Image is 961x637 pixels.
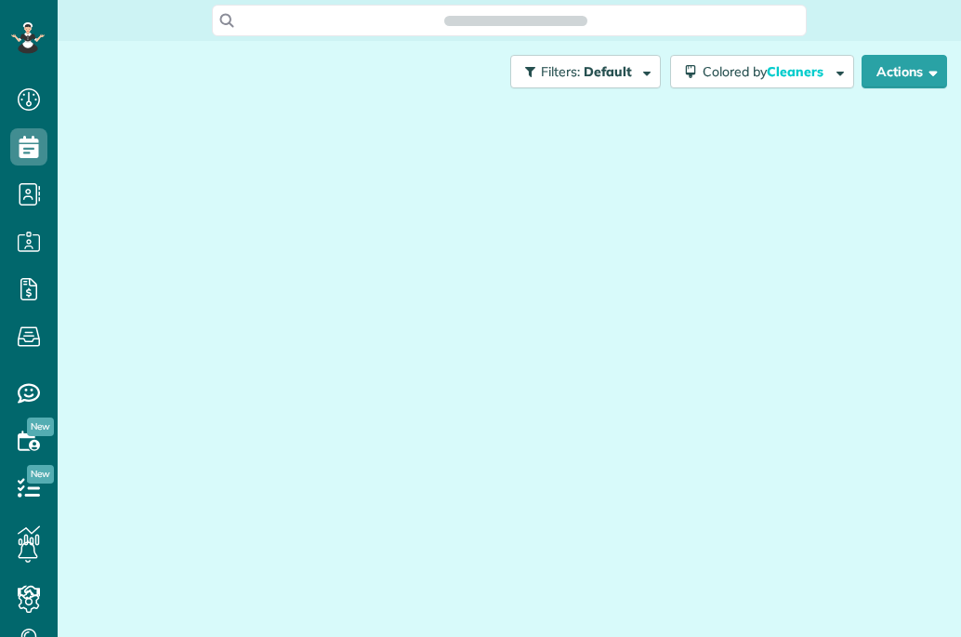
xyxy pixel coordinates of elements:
[27,465,54,484] span: New
[510,55,661,88] button: Filters: Default
[767,63,826,80] span: Cleaners
[703,63,830,80] span: Colored by
[862,55,947,88] button: Actions
[501,55,661,88] a: Filters: Default
[463,11,568,30] span: Search ZenMaid…
[670,55,854,88] button: Colored byCleaners
[27,418,54,436] span: New
[584,63,633,80] span: Default
[541,63,580,80] span: Filters:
